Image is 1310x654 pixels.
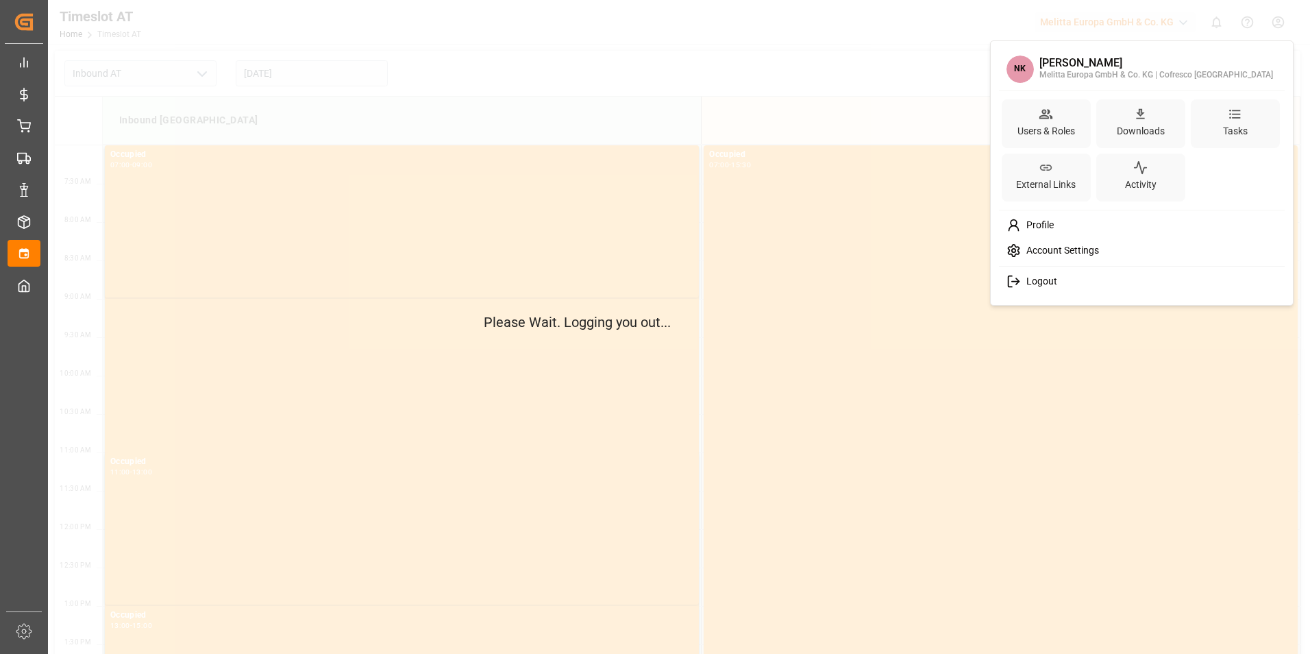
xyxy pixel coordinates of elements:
div: Melitta Europa GmbH & Co. KG | Cofresco [GEOGRAPHIC_DATA] [1039,69,1273,82]
p: Please Wait. Logging you out... [484,312,826,332]
div: Downloads [1114,121,1167,141]
div: Activity [1122,175,1159,195]
span: NK [1006,56,1034,83]
span: Profile [1021,219,1054,232]
div: External Links [1013,175,1078,195]
span: Logout [1021,276,1057,288]
div: Tasks [1220,121,1250,141]
div: Users & Roles [1015,121,1078,141]
span: Account Settings [1021,245,1099,257]
div: [PERSON_NAME] [1039,57,1273,69]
